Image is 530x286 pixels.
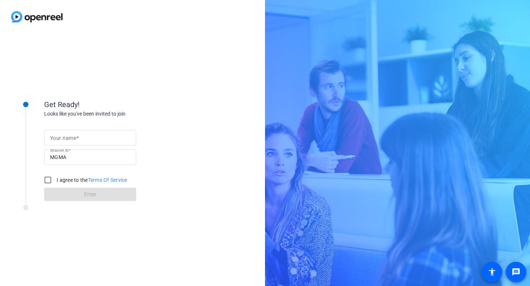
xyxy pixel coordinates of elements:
[50,135,76,141] mat-label: Your name
[488,268,497,276] mat-icon: accessibility
[512,268,520,276] mat-icon: message
[88,177,127,183] a: Terms Of Service
[55,176,127,184] label: I agree to the
[44,99,191,110] div: Get Ready!
[50,148,69,152] mat-label: Session ID
[44,110,191,118] div: Looks like you've been invited to join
